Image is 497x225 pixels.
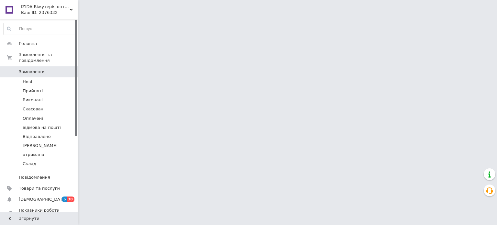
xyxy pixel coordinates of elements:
[19,69,46,75] span: Замовлення
[23,106,45,112] span: Скасовані
[19,174,50,180] span: Повідомлення
[62,197,67,202] span: 5
[23,116,43,121] span: Оплачені
[23,125,61,130] span: відмова на пошті
[23,161,36,167] span: Склад
[67,197,74,202] span: 38
[19,197,67,202] span: [DEMOGRAPHIC_DATA]
[23,134,51,140] span: Відправлено
[19,52,78,63] span: Замовлення та повідомлення
[23,97,43,103] span: Виконані
[19,208,60,219] span: Показники роботи компанії
[23,152,44,158] span: отримано
[19,41,37,47] span: Головна
[23,88,43,94] span: Прийняті
[23,79,32,85] span: Нові
[4,23,76,35] input: Пошук
[19,186,60,191] span: Товари та послуги
[23,143,58,149] span: [PERSON_NAME]
[21,10,78,16] div: Ваш ID: 2376332
[21,4,70,10] span: IZIDA Біжутерія оптом, натуральне каміння та перли, фурнітура для біжутерії оптом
